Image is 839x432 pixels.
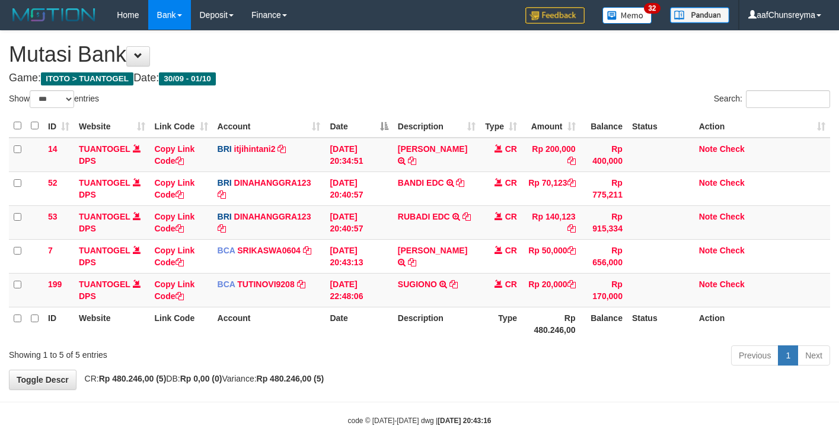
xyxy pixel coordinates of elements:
[74,138,150,172] td: DPS
[580,138,627,172] td: Rp 400,000
[213,115,326,138] th: Account: activate to sort column ascending
[580,115,627,138] th: Balance
[778,345,798,366] a: 1
[644,3,660,14] span: 32
[522,239,580,273] td: Rp 50,000
[325,307,393,341] th: Date
[398,279,437,289] a: SUGIONO
[48,178,58,188] span: 52
[449,279,458,289] a: Copy SUGIONO to clipboard
[720,212,745,221] a: Check
[237,246,301,255] a: SRIKASWA0604
[155,246,195,267] a: Copy Link Code
[720,178,745,188] a: Check
[218,279,235,289] span: BCA
[41,72,133,85] span: ITOTO > TUANTOGEL
[155,212,195,233] a: Copy Link Code
[398,212,450,221] a: RUBADI EDC
[567,246,576,255] a: Copy Rp 50,000 to clipboard
[699,212,717,221] a: Note
[9,72,830,84] h4: Game: Date:
[48,212,58,221] span: 53
[398,178,444,188] a: BANDI EDC
[325,115,393,138] th: Date: activate to sort column descending
[505,178,517,188] span: CR
[30,90,74,108] select: Showentries
[670,7,729,23] img: panduan.png
[348,417,492,425] small: code © [DATE]-[DATE] dwg |
[79,178,130,188] a: TUANTOGEL
[699,246,717,255] a: Note
[522,205,580,239] td: Rp 140,123
[74,273,150,307] td: DPS
[155,279,195,301] a: Copy Link Code
[325,138,393,172] td: [DATE] 20:34:51
[720,279,745,289] a: Check
[408,156,416,166] a: Copy MOSES HARIANTO to clipboard
[150,115,213,138] th: Link Code: activate to sort column ascending
[218,246,235,255] span: BCA
[155,178,195,199] a: Copy Link Code
[79,212,130,221] a: TUANTOGEL
[325,273,393,307] td: [DATE] 22:48:06
[74,171,150,205] td: DPS
[522,115,580,138] th: Amount: activate to sort column ascending
[456,178,464,188] a: Copy BANDI EDC to clipboard
[699,279,717,289] a: Note
[505,144,517,154] span: CR
[720,144,745,154] a: Check
[602,7,652,24] img: Button%20Memo.svg
[155,144,195,166] a: Copy Link Code
[9,90,99,108] label: Show entries
[297,279,305,289] a: Copy TUTINOVI9208 to clipboard
[580,205,627,239] td: Rp 915,334
[303,246,311,255] a: Copy SRIKASWA0604 to clipboard
[234,178,311,188] a: DINAHANGGRA123
[746,90,830,108] input: Search:
[398,144,467,154] a: [PERSON_NAME]
[43,115,74,138] th: ID: activate to sort column ascending
[567,224,576,233] a: Copy Rp 140,123 to clipboard
[48,144,58,154] span: 14
[159,72,216,85] span: 30/09 - 01/10
[325,205,393,239] td: [DATE] 20:40:57
[480,115,522,138] th: Type: activate to sort column ascending
[393,307,480,341] th: Description
[234,212,311,221] a: DINAHANGGRA123
[462,212,471,221] a: Copy RUBADI EDC to clipboard
[257,374,324,383] strong: Rp 480.246,00 (5)
[567,156,576,166] a: Copy Rp 200,000 to clipboard
[234,144,276,154] a: itjihintani2
[74,115,150,138] th: Website: activate to sort column ascending
[99,374,167,383] strong: Rp 480.246,00 (5)
[699,144,717,154] a: Note
[505,279,517,289] span: CR
[79,246,130,255] a: TUANTOGEL
[48,279,62,289] span: 199
[714,90,830,108] label: Search:
[74,307,150,341] th: Website
[150,307,213,341] th: Link Code
[48,246,53,255] span: 7
[580,307,627,341] th: Balance
[567,178,576,188] a: Copy Rp 70,123 to clipboard
[79,279,130,289] a: TUANTOGEL
[218,190,226,199] a: Copy DINAHANGGRA123 to clipboard
[325,239,393,273] td: [DATE] 20:43:13
[580,273,627,307] td: Rp 170,000
[480,307,522,341] th: Type
[393,115,480,138] th: Description: activate to sort column ascending
[627,307,694,341] th: Status
[580,171,627,205] td: Rp 775,211
[325,171,393,205] td: [DATE] 20:40:57
[731,345,779,366] a: Previous
[237,279,294,289] a: TUTINOVI9208
[720,246,745,255] a: Check
[277,144,286,154] a: Copy itjihintani2 to clipboard
[218,224,226,233] a: Copy DINAHANGGRA123 to clipboard
[522,307,580,341] th: Rp 480.246,00
[79,374,324,383] span: CR: DB: Variance:
[9,370,76,390] a: Toggle Descr
[213,307,326,341] th: Account
[580,239,627,273] td: Rp 656,000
